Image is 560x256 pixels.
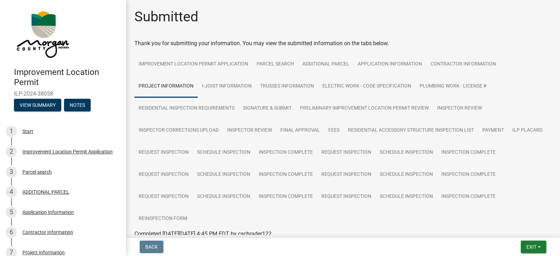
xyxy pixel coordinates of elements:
[22,149,113,154] div: Improvement Location Permit Application
[437,164,500,186] a: Inspection Complete
[254,186,317,208] a: Inspection Complete
[14,90,112,97] span: ILP-2024-38058
[14,7,70,60] img: Morgan County, Indiana
[317,186,376,208] a: Request Inspection
[252,53,298,76] a: Parcel search
[22,129,33,134] div: Start
[145,244,158,250] span: Back
[6,207,17,218] div: 5
[344,119,478,142] a: Residential Accessory Structure Inspection List
[198,75,256,98] a: I-Joist Information
[134,53,252,76] a: Improvement Location Permit Application
[134,141,193,164] a: Request Inspection
[134,186,193,208] a: Request Inspection
[14,103,61,108] wm-modal-confirm: Summary
[254,141,317,164] a: Inspection Complete
[134,75,198,98] a: Project Information
[254,164,317,186] a: Inspection Complete
[296,97,433,120] a: Preliminary Improvement Location Permit Review
[6,126,17,137] div: 1
[134,230,272,237] span: Completed [DATE][DATE] 4:45 PM EDT by cschrader122
[276,119,324,142] a: Final Approval
[353,53,426,76] a: Application Information
[6,186,17,198] div: 4
[376,164,437,186] a: Schedule Inspection
[134,8,198,25] h1: Submitted
[223,119,276,142] a: Inspector Review
[193,141,254,164] a: Schedule Inspection
[14,99,61,111] button: View Summary
[134,208,191,230] a: Reinspection Form
[22,189,69,194] div: ADDITIONAL PARCEL
[22,210,74,215] div: Application Information
[317,164,376,186] a: Request Inspection
[134,97,239,120] a: Residential Inspection Requirements
[478,119,508,142] a: Payment
[437,186,500,208] a: Inspection Complete
[6,146,17,157] div: 2
[526,244,537,250] span: Exit
[239,97,296,120] a: Signature & Submit
[508,119,547,142] a: ILP Placard
[437,141,500,164] a: Inspection Complete
[415,75,491,98] a: Plumbing Work - License #
[193,164,254,186] a: Schedule Inspection
[298,53,353,76] a: ADDITIONAL PARCEL
[134,39,552,48] div: Thank you for submitting your information. You may view the submitted information on the tabs below.
[193,186,254,208] a: Schedule Inspection
[22,230,73,235] div: Contractor Information
[376,141,437,164] a: Schedule Inspection
[426,53,500,76] a: Contractor Information
[64,99,91,111] button: Notes
[22,169,52,174] div: Parcel search
[6,166,17,178] div: 3
[256,75,318,98] a: Trusses Information
[6,227,17,238] div: 6
[433,97,486,120] a: Inspector Review
[22,250,65,255] div: Project Information
[521,241,546,253] button: Exit
[317,141,376,164] a: Request Inspection
[134,119,223,142] a: Inspector Corrections Upload
[134,164,193,186] a: Request Inspection
[324,119,344,142] a: Fees
[140,241,163,253] button: Back
[64,103,91,108] wm-modal-confirm: Notes
[14,67,120,88] h4: Improvement Location Permit
[376,186,437,208] a: Schedule Inspection
[318,75,415,98] a: Electric Work - Code Specification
